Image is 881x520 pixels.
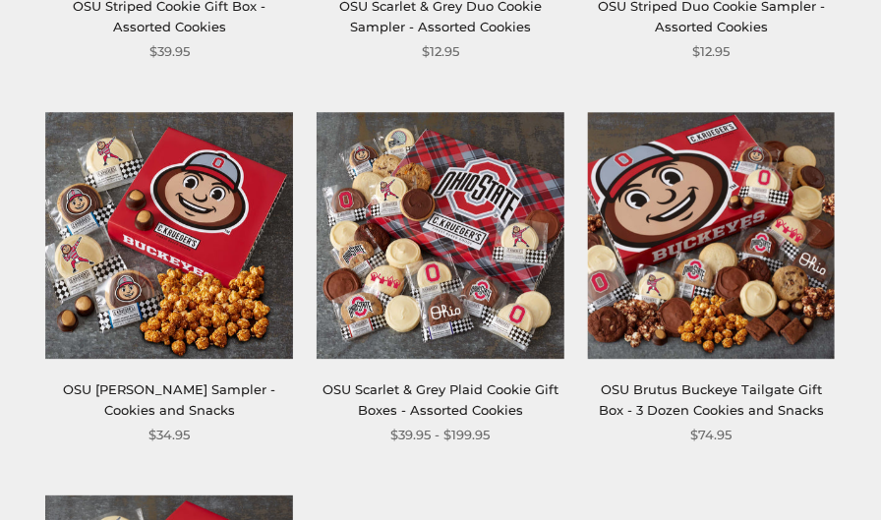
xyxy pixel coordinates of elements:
[691,425,733,445] span: $74.95
[16,445,204,504] iframe: Sign Up via Text for Offers
[317,112,564,360] img: OSU Scarlet & Grey Plaid Cookie Gift Boxes - Assorted Cookies
[45,112,293,360] img: OSU Brutus Buckeye Sampler - Cookies and Snacks
[148,425,190,445] span: $34.95
[588,112,836,360] img: OSU Brutus Buckeye Tailgate Gift Box - 3 Dozen Cookies and Snacks
[63,381,275,418] a: OSU [PERSON_NAME] Sampler - Cookies and Snacks
[599,381,824,418] a: OSU Brutus Buckeye Tailgate Gift Box - 3 Dozen Cookies and Snacks
[693,41,731,62] span: $12.95
[390,425,490,445] span: $39.95 - $199.95
[149,41,190,62] span: $39.95
[422,41,459,62] span: $12.95
[323,381,558,418] a: OSU Scarlet & Grey Plaid Cookie Gift Boxes - Assorted Cookies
